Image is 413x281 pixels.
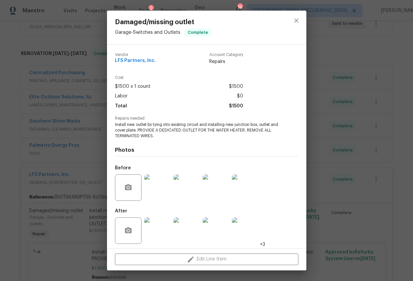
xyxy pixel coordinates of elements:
span: Account Category [209,53,243,57]
span: Cost [115,76,243,80]
span: Total [115,101,127,111]
span: Install new outlet by tying into existing circuit and installing new junction box, outlet and cov... [115,122,280,139]
span: Garage - Switches and Outlets [115,30,180,35]
span: $1500 [229,82,243,91]
div: 19 [238,4,242,11]
h5: After [115,209,127,213]
span: Repairs [209,58,243,65]
div: 2 [149,5,154,12]
h4: Photos [115,147,298,153]
span: Labor [115,91,128,101]
h5: Before [115,166,131,170]
span: +3 [260,241,265,248]
button: close [288,13,304,28]
span: $1500 [229,101,243,111]
span: LFS Partners, Inc. [115,58,156,63]
span: Vendor [115,53,156,57]
span: Repairs needed [115,116,298,121]
span: Damaged/missing outlet [115,19,211,26]
span: $0 [237,91,243,101]
span: $1500 x 1 count [115,82,151,91]
span: Complete [185,29,211,36]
